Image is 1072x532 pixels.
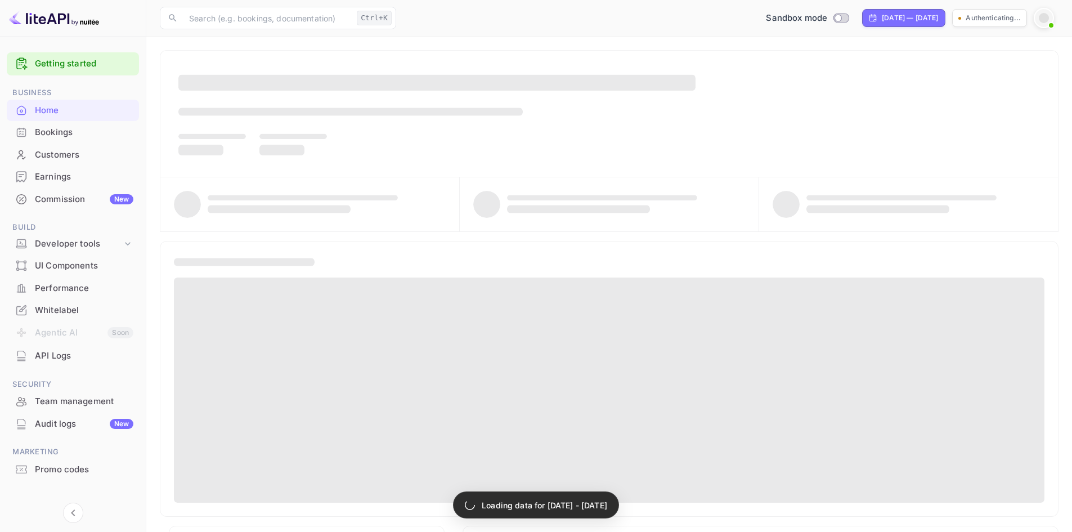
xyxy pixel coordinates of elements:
div: UI Components [7,255,139,277]
div: Audit logsNew [7,413,139,435]
a: Getting started [35,57,133,70]
div: Home [35,104,133,117]
span: Marketing [7,446,139,458]
div: Ctrl+K [357,11,392,25]
div: Customers [7,144,139,166]
div: Getting started [7,52,139,75]
a: Bookings [7,122,139,142]
img: LiteAPI logo [9,9,99,27]
div: [DATE] — [DATE] [882,13,938,23]
div: Audit logs [35,418,133,431]
span: Sandbox mode [766,12,827,25]
div: Team management [7,391,139,413]
a: CommissionNew [7,189,139,209]
span: Business [7,87,139,99]
div: Bookings [7,122,139,144]
button: Collapse navigation [63,503,83,523]
div: Earnings [35,171,133,184]
a: Team management [7,391,139,412]
div: Whitelabel [7,299,139,321]
p: Authenticating... [966,13,1021,23]
div: Team management [35,395,133,408]
div: Performance [7,278,139,299]
div: Earnings [7,166,139,188]
div: Promo codes [7,459,139,481]
div: Whitelabel [35,304,133,317]
a: UI Components [7,255,139,276]
a: Performance [7,278,139,298]
div: CommissionNew [7,189,139,211]
div: Bookings [35,126,133,139]
a: Promo codes [7,459,139,480]
div: New [110,419,133,429]
div: Developer tools [35,238,122,251]
div: New [110,194,133,204]
div: API Logs [35,350,133,363]
div: API Logs [7,345,139,367]
a: Home [7,100,139,120]
span: Build [7,221,139,234]
span: Security [7,378,139,391]
div: Promo codes [35,463,133,476]
div: Performance [35,282,133,295]
div: Switch to Production mode [761,12,853,25]
div: UI Components [35,260,133,272]
div: Customers [35,149,133,162]
p: Loading data for [DATE] - [DATE] [482,499,607,511]
div: Commission [35,193,133,206]
a: Earnings [7,166,139,187]
a: Customers [7,144,139,165]
div: Developer tools [7,234,139,254]
div: Home [7,100,139,122]
a: Whitelabel [7,299,139,320]
a: API Logs [7,345,139,366]
input: Search (e.g. bookings, documentation) [182,7,352,29]
a: Audit logsNew [7,413,139,434]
